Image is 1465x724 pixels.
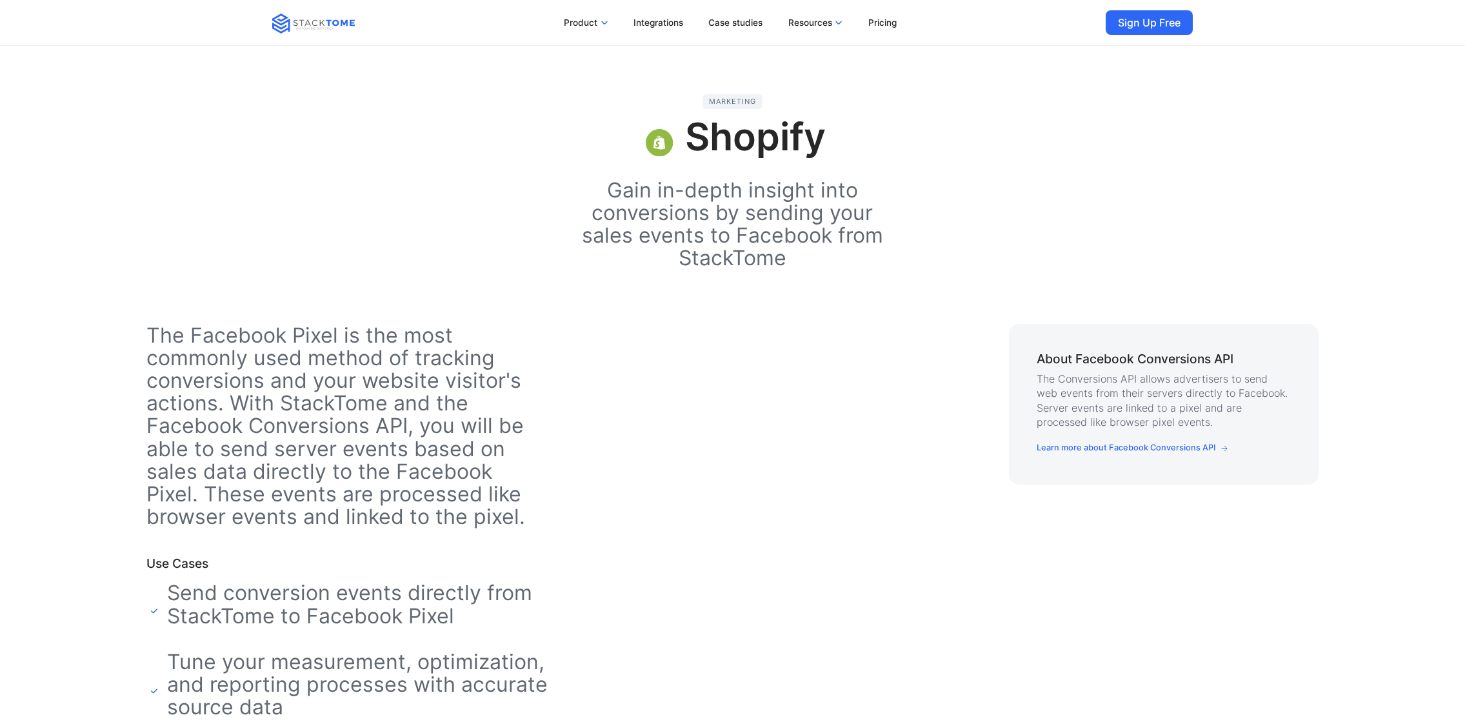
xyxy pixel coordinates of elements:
a: Resources [778,10,853,35]
a: Sign Up Free [1106,10,1193,35]
h1: Shopify [685,114,826,160]
p: The Conversions API allows advertisers to send web events from their servers directly to Facebook... [1037,372,1291,430]
p: Learn more about Facebook Conversions API [1037,439,1215,456]
p: Case studies [708,17,762,28]
p: Integrations [633,17,683,28]
p: Send conversion events directly from StackTome to Facebook Pixel [167,581,549,627]
a: Learn more about Facebook Conversions API [1037,439,1228,456]
a: Integrations [623,10,693,35]
a: Pricing [858,10,906,35]
a: Product [553,10,618,35]
p: Gain in-depth insight into conversions by sending your sales events to Facebook from StackTome [567,179,897,270]
a: Case studies [699,10,773,35]
h5: Use Cases [146,556,549,571]
p: The Facebook Pixel is the most commonly used method of tracking conversions and your website visi... [146,324,549,528]
p: Marketing [709,98,756,105]
h5: About Facebook Conversions API [1037,352,1233,367]
p: Product [564,17,597,28]
p: Pricing [868,17,897,28]
p: Tune your measurement, optimization, and reporting processes with accurate source data [167,650,549,719]
p: Resources [788,17,832,28]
